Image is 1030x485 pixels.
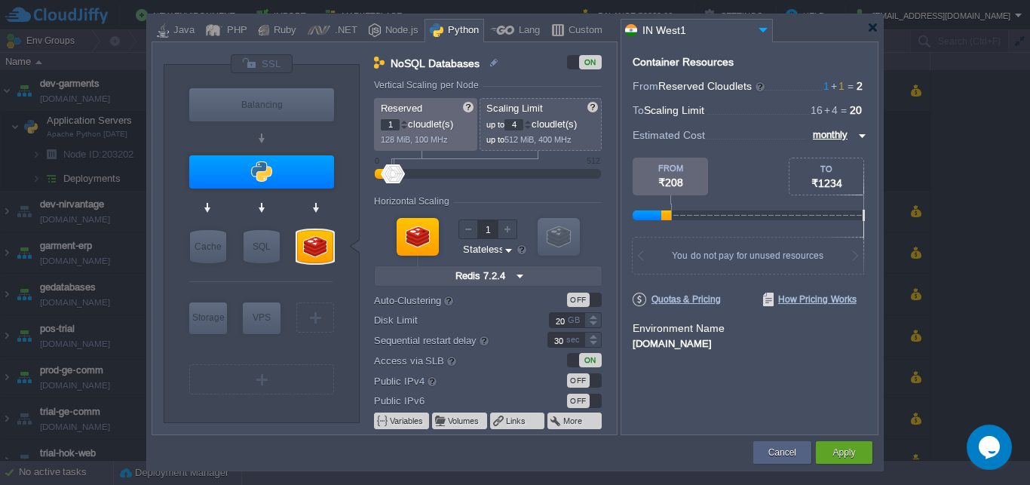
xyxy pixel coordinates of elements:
div: Load Balancer [189,88,334,121]
div: Elastic VPS [243,302,280,334]
span: To [633,104,644,116]
div: OFF [567,373,590,388]
button: Cancel [768,445,796,460]
div: Ruby [269,20,296,42]
button: More [563,415,584,427]
div: sec [566,333,583,347]
button: Apply [832,445,855,460]
label: Public IPv6 [374,393,527,409]
div: ON [579,55,602,69]
div: [DOMAIN_NAME] [633,336,866,349]
span: Scaling Limit [644,104,704,116]
span: Reserved Cloudlets [658,80,766,92]
div: VPS [243,302,280,333]
span: 4 [823,104,838,116]
div: Python [443,20,479,42]
div: 0 [375,156,379,165]
span: ₹208 [658,177,683,189]
span: From [633,80,658,92]
div: Node.js [381,20,418,42]
label: Public IPv4 [374,373,527,389]
div: Storage [189,302,227,333]
span: Scaling Limit [486,103,543,114]
div: Java [169,20,195,42]
div: ON [579,353,602,367]
div: Application Servers [189,155,334,189]
div: NoSQL Databases [297,230,333,263]
span: + [829,80,838,92]
div: Cache [190,230,226,263]
span: Quotas & Pricing [633,293,721,306]
iframe: chat widget [967,425,1015,470]
span: up to [486,120,504,129]
div: Storage Containers [189,302,227,334]
span: = [838,104,850,116]
span: 512 MiB, 400 MHz [504,135,572,144]
div: SQL [244,230,280,263]
span: 2 [857,80,863,92]
span: How Pricing Works [763,293,857,306]
div: TO [789,164,863,173]
div: 512 [587,156,600,165]
div: OFF [567,293,590,307]
label: Access via SLB [374,352,527,369]
span: 1 [829,80,845,92]
span: ₹1234 [811,177,842,189]
div: FROM [633,164,708,173]
label: Auto-Clustering [374,292,527,308]
p: cloudlet(s) [486,115,596,130]
span: 1 [823,80,829,92]
span: 128 MiB, 100 MHz [381,135,448,144]
div: OFF [567,394,590,408]
div: Vertical Scaling per Node [374,80,483,91]
label: Environment Name [633,322,725,334]
span: Reserved [381,103,422,114]
div: Lang [514,20,540,42]
span: + [823,104,832,116]
label: Sequential restart delay [374,332,527,348]
div: Custom [564,20,602,42]
p: cloudlet(s) [381,115,472,130]
div: Horizontal Scaling [374,196,453,207]
button: Links [506,415,527,427]
span: 20 [850,104,862,116]
button: Variables [390,415,425,427]
div: Container Resources [633,57,734,68]
span: 16 [811,104,823,116]
span: Estimated Cost [633,127,705,143]
span: = [845,80,857,92]
div: PHP [222,20,247,42]
span: up to [486,135,504,144]
div: GB [568,313,583,327]
div: SQL Databases [244,230,280,263]
label: Disk Limit [374,312,527,328]
div: Create New Layer [296,302,334,333]
div: .NET [330,20,357,42]
button: Volumes [448,415,480,427]
div: Balancing [189,88,334,121]
div: Create New Layer [189,364,334,394]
